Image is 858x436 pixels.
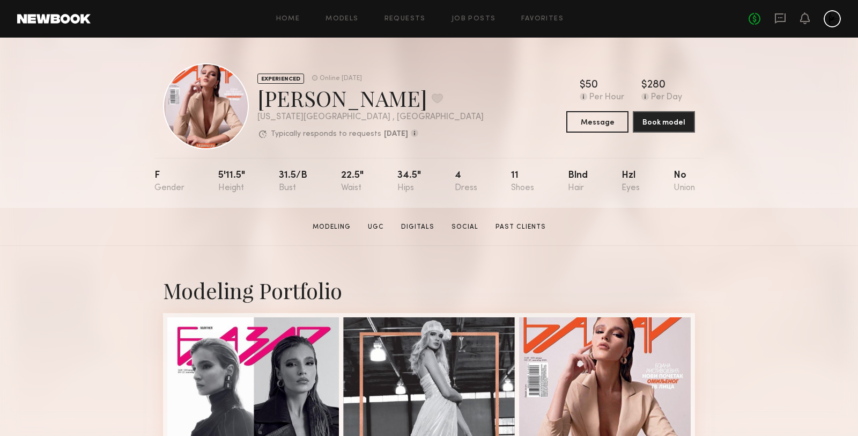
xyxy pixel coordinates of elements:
div: [US_STATE][GEOGRAPHIC_DATA] , [GEOGRAPHIC_DATA] [257,113,484,122]
a: Modeling [308,222,355,232]
div: [PERSON_NAME] [257,84,484,112]
a: Digitals [397,222,439,232]
p: Typically responds to requests [271,130,381,138]
div: Per Hour [589,93,624,103]
div: 11 [511,171,534,193]
div: F [154,171,184,193]
a: Home [276,16,300,23]
a: Job Posts [452,16,496,23]
div: EXPERIENCED [257,74,304,84]
a: UGC [364,222,388,232]
div: 34.5" [397,171,421,193]
div: 280 [647,80,665,91]
a: Social [447,222,483,232]
div: Hzl [622,171,640,193]
div: 22.5" [341,171,364,193]
div: Per Day [651,93,682,103]
div: 4 [455,171,477,193]
div: No [674,171,695,193]
a: Past Clients [491,222,550,232]
button: Book model [633,111,695,133]
a: Favorites [521,16,564,23]
b: [DATE] [384,130,408,138]
div: 31.5/b [279,171,307,193]
a: Models [326,16,358,23]
div: Modeling Portfolio [163,276,695,304]
div: $ [580,80,586,91]
div: 5'11.5" [218,171,245,193]
button: Message [566,111,628,133]
a: Requests [384,16,426,23]
div: 50 [586,80,598,91]
div: Online [DATE] [320,75,362,82]
div: Blnd [568,171,588,193]
div: $ [641,80,647,91]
